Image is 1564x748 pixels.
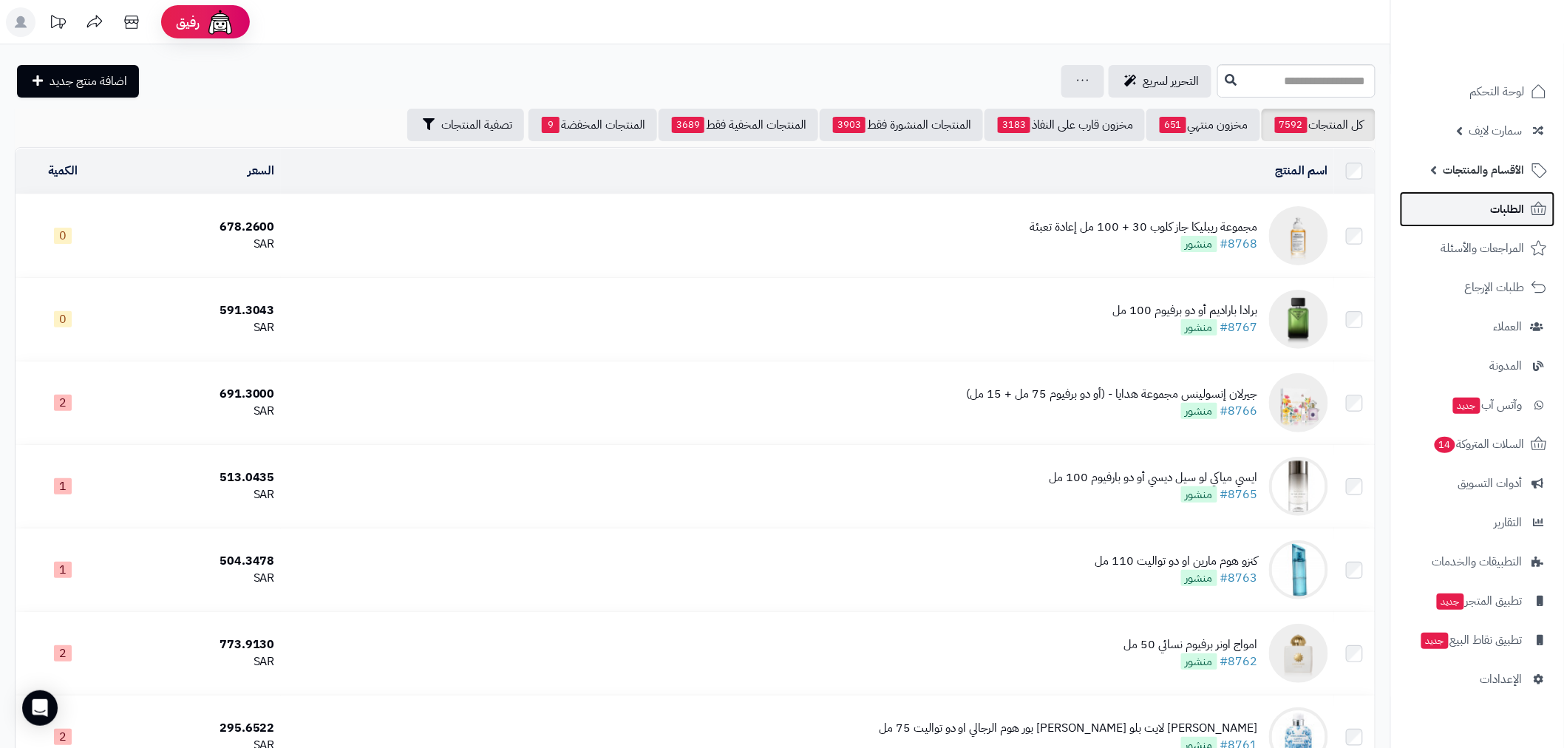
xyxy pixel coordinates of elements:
a: السلات المتروكة14 [1400,426,1555,462]
img: كنزو هوم مارين او دو تواليت 110 مل [1269,540,1328,599]
a: المدونة [1400,348,1555,384]
span: وآتس آب [1452,395,1523,415]
span: منشور [1181,570,1217,586]
span: 2 [54,395,72,411]
div: جيرلان إنسولينس مجموعة هدايا - (أو دو برفيوم 75 مل + 15 مل) [967,386,1258,403]
a: أدوات التسويق [1400,466,1555,501]
a: مخزون منتهي651 [1146,109,1260,141]
span: 3689 [672,117,704,133]
a: #8767 [1220,319,1258,336]
span: الإعدادات [1480,669,1523,690]
a: السعر [248,162,275,180]
img: logo-2.png [1463,39,1550,70]
span: التحرير لسريع [1143,72,1200,90]
div: 678.2600 [116,219,275,236]
span: 2 [54,645,72,662]
a: التقارير [1400,505,1555,540]
a: تطبيق نقاط البيعجديد [1400,622,1555,658]
img: مجموعة ريبليكا جاز كلوب 30 + 100 مل إعادة تعبئة [1269,206,1328,265]
a: العملاء [1400,309,1555,344]
div: مجموعة ريبليكا جاز كلوب 30 + 100 مل إعادة تعبئة [1030,219,1258,236]
a: كل المنتجات7592 [1262,109,1376,141]
span: العملاء [1494,316,1523,337]
a: تطبيق المتجرجديد [1400,583,1555,619]
div: SAR [116,319,275,336]
span: منشور [1181,653,1217,670]
span: الطلبات [1491,199,1525,220]
span: المراجعات والأسئلة [1441,238,1525,259]
span: تطبيق نقاط البيع [1420,630,1523,650]
a: تحديثات المنصة [39,7,76,41]
div: 295.6522 [116,720,275,737]
img: ايسي مياكي لو سيل ديسي أو دو بارفيوم 100 مل [1269,457,1328,516]
a: المراجعات والأسئلة [1400,231,1555,266]
span: التقارير [1495,512,1523,533]
img: امواج اونر برفيوم نسائي 50 مل [1269,624,1328,683]
span: 0 [54,228,72,244]
a: #8762 [1220,653,1258,670]
a: #8765 [1220,486,1258,503]
a: #8766 [1220,402,1258,420]
span: الأقسام والمنتجات [1444,160,1525,180]
span: أدوات التسويق [1458,473,1523,494]
div: 513.0435 [116,469,275,486]
img: جيرلان إنسولينس مجموعة هدايا - (أو دو برفيوم 75 مل + 15 مل) [1269,373,1328,432]
span: منشور [1181,403,1217,419]
a: التحرير لسريع [1109,65,1211,98]
span: جديد [1437,594,1464,610]
span: جديد [1421,633,1449,649]
button: تصفية المنتجات [407,109,524,141]
span: 1 [54,478,72,494]
span: لوحة التحكم [1470,81,1525,102]
span: التطبيقات والخدمات [1432,551,1523,572]
span: 7592 [1275,117,1308,133]
span: اضافة منتج جديد [50,72,127,90]
div: SAR [116,570,275,587]
a: الطلبات [1400,191,1555,227]
span: طلبات الإرجاع [1465,277,1525,298]
div: [PERSON_NAME] لايت بلو [PERSON_NAME] بور هوم الرجالي او دو تواليت 75 مل [879,720,1258,737]
div: كنزو هوم مارين او دو تواليت 110 مل [1095,553,1258,570]
span: سمارت لايف [1469,120,1523,141]
a: اضافة منتج جديد [17,65,139,98]
span: 1 [54,562,72,578]
img: برادا باراديم أو دو برفيوم 100 مل [1269,290,1328,349]
span: تطبيق المتجر [1435,591,1523,611]
div: SAR [116,653,275,670]
div: 504.3478 [116,553,275,570]
span: منشور [1181,486,1217,503]
span: 14 [1435,437,1455,453]
a: التطبيقات والخدمات [1400,544,1555,579]
div: SAR [116,236,275,253]
span: منشور [1181,319,1217,336]
a: #8763 [1220,569,1258,587]
a: الإعدادات [1400,662,1555,697]
span: 651 [1160,117,1186,133]
div: SAR [116,403,275,420]
img: ai-face.png [205,7,235,37]
a: لوحة التحكم [1400,74,1555,109]
a: المنتجات المنشورة فقط3903 [820,109,983,141]
span: منشور [1181,236,1217,252]
span: 0 [54,311,72,327]
div: ايسي مياكي لو سيل ديسي أو دو بارفيوم 100 مل [1050,469,1258,486]
span: السلات المتروكة [1433,434,1525,455]
span: المدونة [1490,356,1523,376]
a: المنتجات المخفضة9 [528,109,657,141]
div: 691.3000 [116,386,275,403]
div: 773.9130 [116,636,275,653]
a: المنتجات المخفية فقط3689 [659,109,818,141]
span: 2 [54,729,72,745]
a: مخزون قارب على النفاذ3183 [985,109,1145,141]
div: SAR [116,486,275,503]
div: 591.3043 [116,302,275,319]
a: اسم المنتج [1276,162,1328,180]
span: 3903 [833,117,866,133]
span: تصفية المنتجات [441,116,512,134]
span: رفيق [176,13,200,31]
span: جديد [1453,398,1480,414]
div: امواج اونر برفيوم نسائي 50 مل [1124,636,1258,653]
a: طلبات الإرجاع [1400,270,1555,305]
a: #8768 [1220,235,1258,253]
div: برادا باراديم أو دو برفيوم 100 مل [1113,302,1258,319]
